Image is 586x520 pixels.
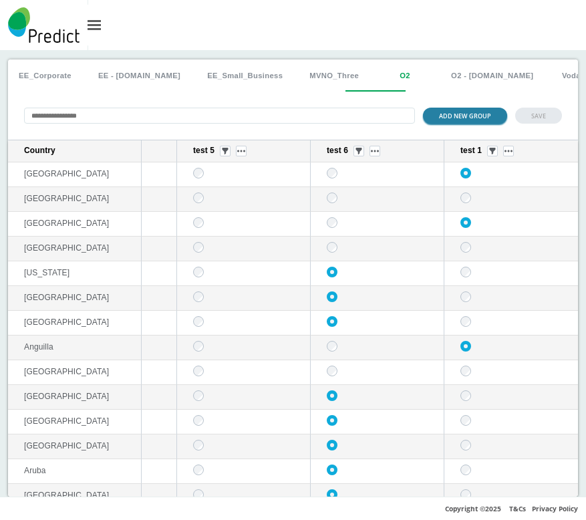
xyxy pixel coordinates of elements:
[24,268,69,277] span: [US_STATE]
[299,59,370,92] button: MVNO_Three
[8,59,82,92] button: EE_Corporate
[24,293,109,302] span: [GEOGRAPHIC_DATA]
[193,146,214,156] p: test 5
[24,441,109,450] span: [GEOGRAPHIC_DATA]
[375,59,435,92] button: O2
[24,466,46,475] span: Aruba
[440,59,544,92] button: O2 - [DOMAIN_NAME]
[237,150,245,152] img: Union Icon
[24,392,109,401] span: [GEOGRAPHIC_DATA]
[327,146,348,156] p: test 6
[532,504,578,513] a: Privacy Policy
[460,146,482,156] p: test 1
[24,317,109,327] span: [GEOGRAPHIC_DATA]
[8,7,80,42] img: Predict Mobile
[371,150,379,152] img: Union Icon
[24,169,109,178] span: [GEOGRAPHIC_DATA]
[489,148,496,154] img: Filter Icon
[504,150,512,152] img: Union Icon
[24,219,109,228] span: [GEOGRAPHIC_DATA]
[24,243,109,253] span: [GEOGRAPHIC_DATA]
[509,504,526,513] a: T&Cs
[423,108,507,123] button: ADD NEW GROUP
[24,194,109,203] span: [GEOGRAPHIC_DATA]
[8,140,142,162] th: Country
[196,59,293,92] button: EE_Small_Business
[24,342,53,352] span: Anguilla
[24,367,109,376] span: [GEOGRAPHIC_DATA]
[88,59,191,92] button: EE - [DOMAIN_NAME]
[355,148,362,154] img: Filter Icon
[222,148,229,154] img: Filter Icon
[24,491,109,500] span: [GEOGRAPHIC_DATA]
[24,416,109,426] span: [GEOGRAPHIC_DATA]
